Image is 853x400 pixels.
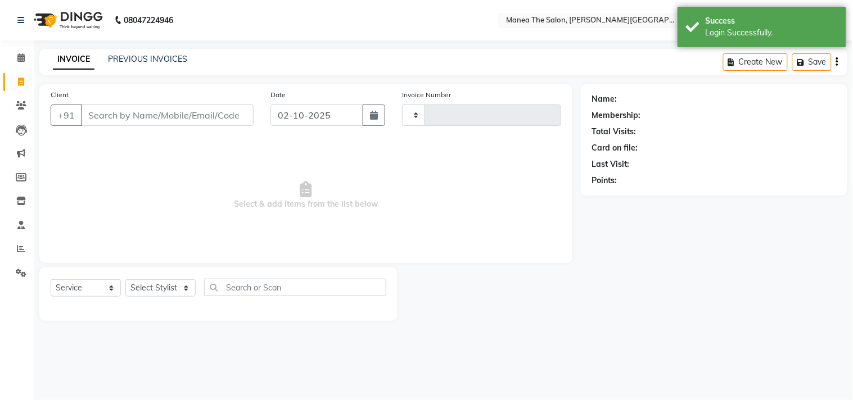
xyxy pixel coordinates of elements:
button: Create New [723,53,788,71]
input: Search or Scan [204,279,386,296]
div: Success [706,15,838,27]
span: Select & add items from the list below [51,139,561,252]
div: Points: [592,175,617,187]
b: 08047224946 [124,4,173,36]
input: Search by Name/Mobile/Email/Code [81,104,254,126]
img: logo [29,4,106,36]
div: Last Visit: [592,158,630,170]
a: PREVIOUS INVOICES [108,54,187,64]
div: Total Visits: [592,126,637,138]
button: Save [792,53,832,71]
div: Login Successfully. [706,27,838,39]
div: Membership: [592,110,641,121]
label: Client [51,90,69,100]
div: Name: [592,93,617,105]
div: Card on file: [592,142,638,154]
a: INVOICE [53,49,94,70]
label: Date [270,90,286,100]
label: Invoice Number [402,90,451,100]
button: +91 [51,104,82,126]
